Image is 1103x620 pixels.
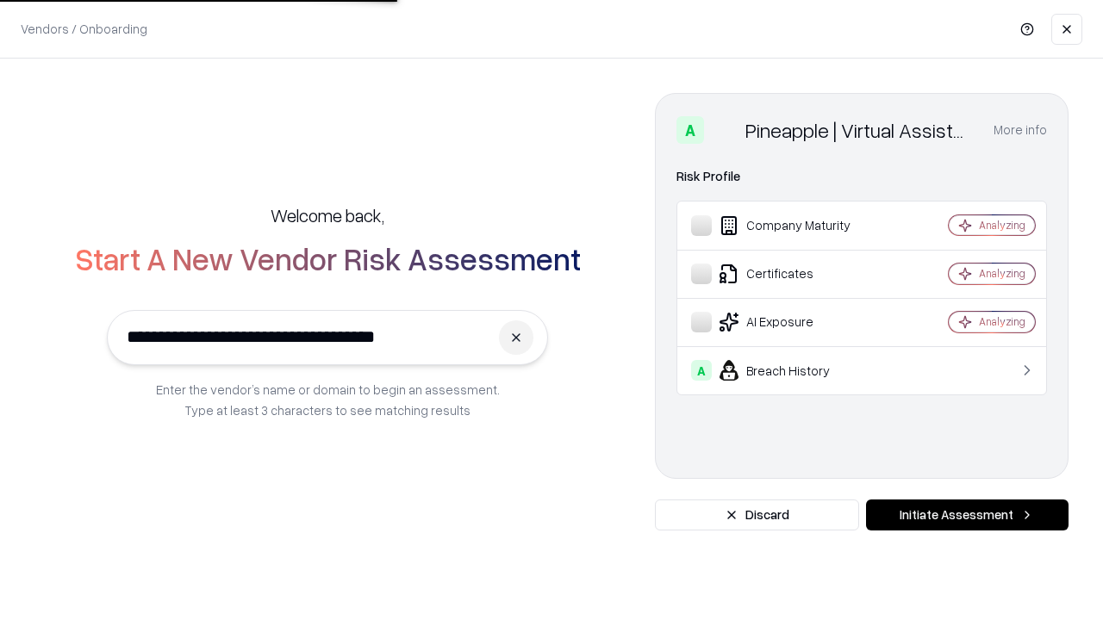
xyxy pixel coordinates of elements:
[21,20,147,38] p: Vendors / Onboarding
[979,266,1025,281] div: Analyzing
[691,360,897,381] div: Breach History
[711,116,738,144] img: Pineapple | Virtual Assistant Agency
[745,116,973,144] div: Pineapple | Virtual Assistant Agency
[979,314,1025,329] div: Analyzing
[979,218,1025,232] div: Analyzing
[676,166,1047,187] div: Risk Profile
[691,312,897,332] div: AI Exposure
[691,215,897,236] div: Company Maturity
[691,263,897,284] div: Certificates
[156,379,500,420] p: Enter the vendor’s name or domain to begin an assessment. Type at least 3 characters to see match...
[75,241,581,276] h2: Start A New Vendor Risk Assessment
[655,499,859,530] button: Discard
[691,360,712,381] div: A
[994,115,1047,146] button: More info
[866,499,1069,530] button: Initiate Assessment
[676,116,704,144] div: A
[271,203,384,227] h5: Welcome back,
